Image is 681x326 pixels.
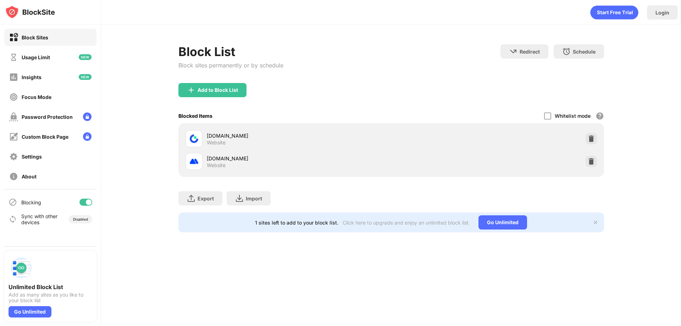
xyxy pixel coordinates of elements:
div: About [22,173,37,179]
div: Unlimited Block List [9,283,92,291]
img: password-protection-off.svg [9,112,18,121]
div: [DOMAIN_NAME] [207,132,391,139]
div: Website [207,162,226,168]
img: about-off.svg [9,172,18,181]
img: push-block-list.svg [9,255,34,281]
img: lock-menu.svg [83,112,92,121]
div: Settings [22,154,42,160]
div: Website [207,139,226,146]
div: Block Sites [22,34,48,40]
div: Disabled [73,217,88,221]
div: Focus Mode [22,94,51,100]
div: Blocked Items [178,113,212,119]
img: favicons [190,157,198,166]
img: time-usage-off.svg [9,53,18,62]
img: customize-block-page-off.svg [9,132,18,141]
div: Go Unlimited [9,306,51,317]
img: insights-off.svg [9,73,18,82]
div: animation [590,5,638,20]
div: Import [246,195,262,201]
img: sync-icon.svg [9,215,17,223]
div: Sync with other devices [21,213,58,225]
div: Usage Limit [22,54,50,60]
div: Click here to upgrade and enjoy an unlimited block list. [343,220,470,226]
div: Whitelist mode [555,113,591,119]
div: Login [655,10,669,16]
div: Blocking [21,199,41,205]
img: favicons [190,134,198,143]
img: x-button.svg [593,220,598,225]
div: Schedule [573,49,596,55]
img: settings-off.svg [9,152,18,161]
img: blocking-icon.svg [9,198,17,206]
div: Redirect [520,49,540,55]
img: focus-off.svg [9,93,18,101]
img: new-icon.svg [79,54,92,60]
div: Add to Block List [198,87,238,93]
div: Insights [22,74,41,80]
div: 1 sites left to add to your block list. [255,220,338,226]
div: Block List [178,44,283,59]
div: Export [198,195,214,201]
div: Password Protection [22,114,73,120]
div: [DOMAIN_NAME] [207,155,391,162]
div: Block sites permanently or by schedule [178,62,283,69]
img: new-icon.svg [79,74,92,80]
img: logo-blocksite.svg [5,5,55,19]
img: lock-menu.svg [83,132,92,141]
img: block-on.svg [9,33,18,42]
div: Add as many sites as you like to your block list [9,292,92,303]
div: Go Unlimited [478,215,527,230]
div: Custom Block Page [22,134,68,140]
